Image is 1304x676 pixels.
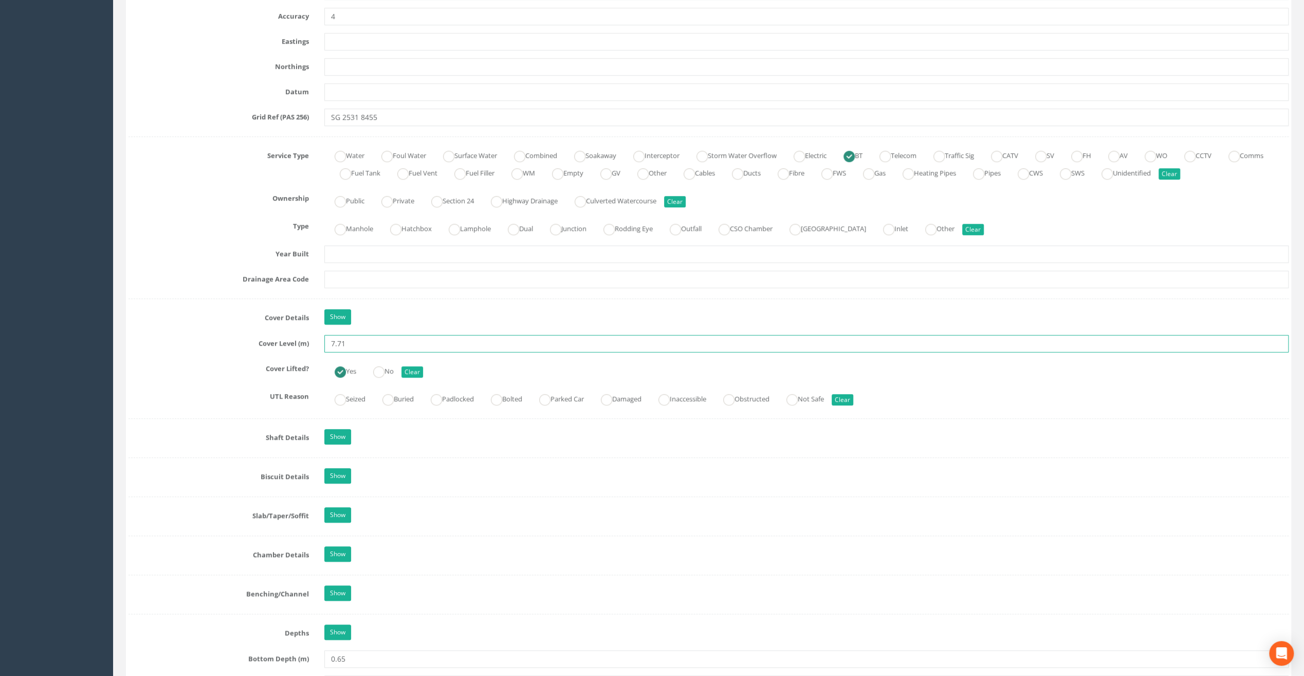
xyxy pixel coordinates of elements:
label: Outfall [659,220,702,235]
label: Cover Level (m) [121,335,317,348]
a: Show [324,507,351,523]
label: Cables [673,165,715,180]
a: Show [324,625,351,640]
label: Water [324,147,364,162]
label: UTL Reason [121,388,317,401]
label: Other [915,220,954,235]
label: Interceptor [623,147,679,162]
label: CWS [1007,165,1043,180]
button: Clear [832,394,853,405]
label: Dual [498,220,533,235]
label: Junction [540,220,586,235]
label: WO [1134,147,1167,162]
a: Show [324,429,351,444]
label: Manhole [324,220,373,235]
label: Culverted Watercourse [564,192,656,207]
label: Ducts [722,165,761,180]
button: Clear [664,196,686,207]
label: Section 24 [421,192,474,207]
label: Eastings [121,33,317,46]
label: Gas [853,165,886,180]
label: Hatchbox [380,220,432,235]
label: Cover Lifted? [121,360,317,373]
label: Cover Details [121,309,317,323]
label: SV [1025,147,1054,162]
label: Parked Car [529,390,584,405]
label: Fuel Filler [444,165,494,180]
a: Show [324,309,351,325]
label: Slab/Taper/Soffit [121,507,317,521]
label: Soakaway [564,147,616,162]
label: Chamber Details [121,546,317,560]
div: Open Intercom Messenger [1269,641,1294,666]
label: FWS [811,165,846,180]
label: [GEOGRAPHIC_DATA] [779,220,866,235]
label: Electric [783,147,827,162]
label: Unidentified [1091,165,1151,180]
label: CCTV [1174,147,1211,162]
label: Biscuit Details [121,468,317,482]
label: Fuel Tank [329,165,380,180]
label: Benching/Channel [121,585,317,599]
label: Accuracy [121,8,317,21]
label: Buried [372,390,414,405]
label: Damaged [591,390,641,405]
button: Clear [962,224,984,235]
label: Service Type [121,147,317,161]
label: Drainage Area Code [121,271,317,284]
label: Depths [121,625,317,638]
label: Fibre [767,165,804,180]
label: CATV [981,147,1018,162]
label: Foul Water [371,147,426,162]
label: Northings [121,58,317,72]
label: FH [1061,147,1091,162]
label: Not Safe [776,390,824,405]
label: Empty [542,165,583,180]
label: Traffic Sig [923,147,974,162]
label: CSO Chamber [708,220,773,235]
label: Storm Water Overflow [686,147,777,162]
label: Pipes [963,165,1001,180]
a: Show [324,468,351,484]
label: Inlet [873,220,908,235]
button: Clear [401,366,423,378]
label: Public [324,192,364,207]
label: Surface Water [433,147,497,162]
label: Lamphole [438,220,491,235]
label: SWS [1050,165,1085,180]
a: Show [324,546,351,562]
label: Shaft Details [121,429,317,442]
label: BT [833,147,862,162]
label: Private [371,192,414,207]
label: Padlocked [420,390,474,405]
label: WM [501,165,535,180]
label: GV [590,165,620,180]
label: Rodding Eye [593,220,653,235]
label: Bolted [481,390,522,405]
label: Datum [121,83,317,97]
label: Bottom Depth (m) [121,650,317,664]
label: Highway Drainage [481,192,558,207]
label: Fuel Vent [387,165,437,180]
label: Year Built [121,245,317,259]
label: Telecom [869,147,916,162]
label: Type [121,218,317,231]
button: Clear [1159,168,1180,180]
label: Inaccessible [648,390,706,405]
label: Heating Pipes [892,165,956,180]
label: Yes [324,363,356,378]
label: AV [1098,147,1128,162]
label: Grid Ref (PAS 256) [121,109,317,122]
label: Obstructed [713,390,769,405]
label: Other [627,165,667,180]
label: Combined [504,147,557,162]
label: Comms [1218,147,1263,162]
label: Seized [324,390,365,405]
a: Show [324,585,351,601]
label: Ownership [121,190,317,203]
label: No [363,363,394,378]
